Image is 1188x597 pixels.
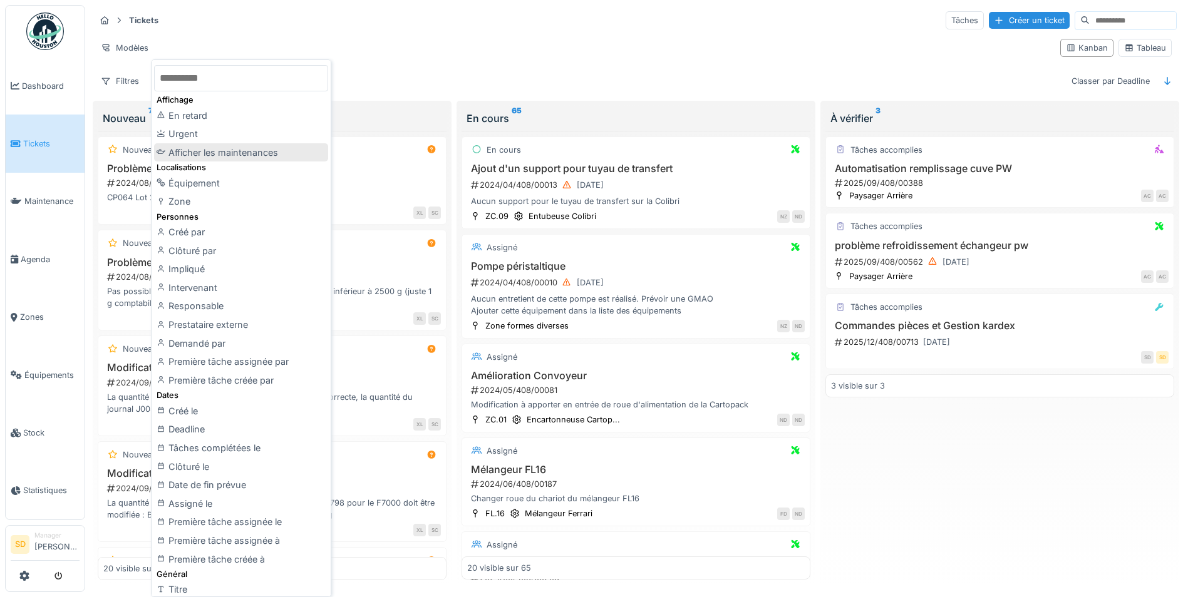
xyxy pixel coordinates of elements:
div: XL [413,524,426,536]
div: Nouveau [123,144,157,156]
span: Statistiques [23,484,80,496]
div: Mélangeur Ferrari [525,508,592,519]
div: Intervenant [154,278,328,297]
span: Dashboard [22,80,80,92]
h3: Automatisation remplissage cuve PW [831,163,1169,175]
div: Demandé par [154,334,328,353]
div: À vérifier [830,111,1169,126]
div: ND [792,210,805,223]
sup: 77 [148,111,157,126]
div: 2024/06/408/00187 [470,478,805,490]
div: En cours [487,144,521,156]
h3: Pompe péristaltique [467,260,805,272]
div: 2024/09/408/00442 [106,377,441,389]
span: Équipements [24,369,80,381]
div: CP064 Lot 23-0969 CP005L pas la quantité disponible [103,191,441,203]
div: Clôturé le [154,457,328,476]
div: [DATE] [943,256,969,268]
li: SD [11,535,29,554]
div: ZC.01 [485,414,507,426]
div: Aucun entretient de cette pompe est réalisé. Prévoir une GMAO Ajouter cette équipement dans la li... [467,293,805,317]
div: [DATE] [577,277,604,288]
div: 2024/09/408/00490 [106,482,441,494]
div: 2025/09/408/00562 [834,254,1169,270]
li: [PERSON_NAME] [34,531,80,558]
div: Tableau [1124,42,1166,54]
div: Première tâche assignée le [154,513,328,531]
h3: Modification de la quantité sur servi [103,362,441,374]
div: En retard [154,106,328,125]
div: La quantité contrôlée lors du servi de l'OF0007079 est incorrecte, la quantité du journal J003716... [103,391,441,415]
div: SC [428,312,441,325]
div: Créer un ticket [989,12,1070,29]
div: Tâches accomplies [850,220,922,232]
div: Affichage [154,94,328,106]
div: Date de fin prévue [154,476,328,494]
div: Nouveau [123,449,157,461]
div: Première tâche assignée par [154,352,328,371]
span: Zones [20,311,80,323]
div: ND [792,320,805,332]
div: 2024/04/408/00013 [470,177,805,193]
div: FL.16 [485,508,505,519]
div: Zone [154,192,328,211]
div: Général [154,568,328,580]
div: NZ [777,210,790,223]
div: SC [428,418,441,431]
h3: Problème de servis [103,163,441,175]
div: Tâches complétées le [154,439,328,457]
div: Nouveau [123,554,157,566]
div: AC [1156,270,1169,283]
div: Filtres [95,72,145,90]
div: Tâches [946,11,984,29]
div: 2025/12/408/00713 [834,334,1169,350]
div: Afficher les maintenances [154,143,328,162]
span: Agenda [21,253,80,265]
div: Assigné [487,445,517,457]
div: Aucun support pour le tuyau de transfert sur la Colibri [467,195,805,207]
div: Nouveau [123,343,157,355]
div: Classer par Deadline [1066,72,1155,90]
div: Tâches accomplies [850,301,922,313]
div: ND [792,414,805,426]
div: 2024/08/408/00432 [106,177,441,189]
div: Équipement [154,174,328,193]
h3: Problème contrôle servis [103,257,441,268]
div: FD [777,508,790,520]
span: Tickets [23,138,80,150]
div: Manager [34,531,80,540]
sup: 65 [512,111,522,126]
div: 3 visible sur 3 [831,380,885,392]
div: Paysager Arrière [849,190,912,202]
div: Deadline [154,420,328,439]
div: 2024/05/408/00081 [470,384,805,396]
div: 2024/04/408/00010 [470,275,805,290]
div: Zone formes diverses [485,320,569,332]
div: Assigné le [154,494,328,513]
div: Pas possible de contrôler le CP234 car quantité disponible inférieur à 2500 g (juste 1 g comptabi... [103,285,441,309]
img: Badge_color-CXgf-gQk.svg [26,13,64,50]
div: Kanban [1066,42,1108,54]
div: NZ [777,320,790,332]
div: Nouveau [123,237,157,249]
div: Changer roue du chariot du mélangeur FL16 [467,492,805,504]
div: Première tâche créée par [154,371,328,390]
span: Stock [23,427,80,439]
div: La quantité servie et vérifié sur l'ordre OF0007157 / TT449798 pour le F7000 doit être modifiée :... [103,497,441,521]
strong: Tickets [124,14,163,26]
div: SD [1156,351,1169,364]
h3: Ajout d'un support pour tuyau de transfert [467,163,805,175]
div: [DATE] [577,179,604,191]
div: Prestataire externe [154,315,328,334]
div: Urgent [154,125,328,143]
div: AC [1141,270,1154,283]
span: Maintenance [24,195,80,207]
div: 20 visible sur 77 [103,563,166,574]
div: ZC.09 [485,210,509,222]
div: Paysager Arrière [849,270,912,282]
div: Localisations [154,161,328,173]
div: 2024/08/408/00429 [106,271,441,283]
div: 2025/09/408/00388 [834,177,1169,189]
div: Dates [154,389,328,401]
div: Encartonneuse Cartop... [527,414,620,426]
